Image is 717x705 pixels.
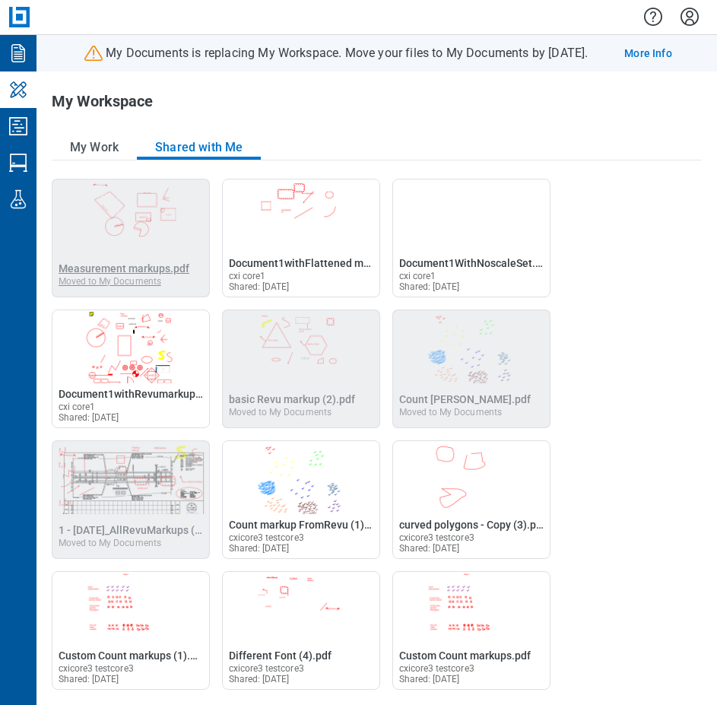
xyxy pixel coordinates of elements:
span: cxi core1 [229,271,265,281]
img: Document1withFlattened markups.pdf [223,179,379,252]
span: Shared: [DATE] [399,674,459,684]
span: Document1withRevumarkups (1).pdf [59,388,236,400]
span: Shared: [DATE] [229,281,289,292]
span: Custom Count markups (1).pdf [59,649,206,662]
h1: My Workspace [52,93,153,117]
img: Measurement markups.pdf [52,179,209,252]
span: Count markup FromRevu (1).pdf [229,519,383,531]
span: Shared: [DATE] [399,543,459,554]
div: Moved to My Documents [229,407,355,418]
div: 1 - 12.7.2020_AllRevuMarkups (1).pdf [52,440,210,559]
img: Document1WithNoscaleSet.pdf [393,179,550,252]
button: My Work [52,135,137,160]
span: Shared: [DATE] [399,281,459,292]
a: More Info [624,46,671,61]
div: Measurement markups.pdf [52,179,210,297]
span: cxicore3 testcore3 [399,532,474,543]
div: Open curved polygons - Copy (3).pdf in Editor [392,440,550,559]
span: cxi core1 [59,402,95,412]
div: Open Document1withRevumarkups (1).pdf in Editor [52,310,210,428]
a: Moved to My Documents [59,262,189,287]
span: Custom Count markups.pdf [399,649,531,662]
span: Document1WithNoscaleSet.pdf [399,257,551,269]
span: basic Revu markup (2).pdf [229,393,355,405]
div: Moved to My Documents [59,276,186,287]
img: Different Font (4).pdf [223,572,379,645]
div: Open Custom Count markups (1).pdf in Editor [52,571,210,690]
div: Open Document1withFlattened markups.pdf in Editor [222,179,380,297]
svg: Studio Sessions [6,151,30,175]
span: cxicore3 testcore3 [59,663,134,674]
a: Moved to My Documents [399,393,531,418]
div: Moved to My Documents [399,407,527,418]
button: Settings [677,4,702,30]
img: curved polygons - Copy (3).pdf [393,441,550,514]
div: Open Document1WithNoscaleSet.pdf in Editor [392,179,550,297]
span: cxicore3 testcore3 [229,532,304,543]
div: Moved to My Documents [59,538,186,548]
svg: Studio Projects [6,114,30,138]
span: 1 - [DATE]_AllRevuMarkups (1).pdf [59,524,224,536]
img: Custom Count markups (1).pdf [52,572,209,645]
div: Open Different Font (4).pdf in Editor [222,571,380,690]
span: Different Font (4).pdf [229,649,332,662]
button: Shared with Me [137,135,261,160]
div: Count markup FromRevu.pdf [392,310,550,428]
div: Open Custom Count markups.pdf in Editor [392,571,550,690]
svg: My Workspace [6,78,30,102]
span: Shared: [DATE] [229,543,289,554]
img: Document1withRevumarkups (1).pdf [52,310,209,383]
img: 1 - 12.7.2020_AllRevuMarkups (1).pdf [52,441,209,514]
span: Document1withFlattened markups.pdf [229,257,415,269]
span: Shared: [DATE] [59,674,119,684]
a: Moved to My Documents [229,393,355,418]
div: basic Revu markup (2).pdf [222,310,380,428]
span: cxicore3 testcore3 [229,663,304,674]
img: Custom Count markups.pdf [393,572,550,645]
svg: Labs [6,187,30,211]
img: Count markup FromRevu (1).pdf [223,441,379,514]
span: curved polygons - Copy (3).pdf [399,519,546,531]
div: Open Count markup FromRevu (1).pdf in Editor [222,440,380,559]
p: My Documents is replacing My Workspace. Move your files to My Documents by [DATE]. [106,45,588,62]
span: Shared: [DATE] [59,412,119,423]
a: Moved to My Documents [59,524,224,548]
span: cxicore3 testcore3 [399,663,474,674]
span: cxi core1 [399,271,436,281]
svg: Documents [6,41,30,65]
span: Shared: [DATE] [229,674,289,684]
img: Count markup FromRevu.pdf [393,310,550,383]
img: basic Revu markup (2).pdf [223,310,379,383]
span: Measurement markups.pdf [59,262,189,275]
span: Count [PERSON_NAME].pdf [399,393,531,405]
